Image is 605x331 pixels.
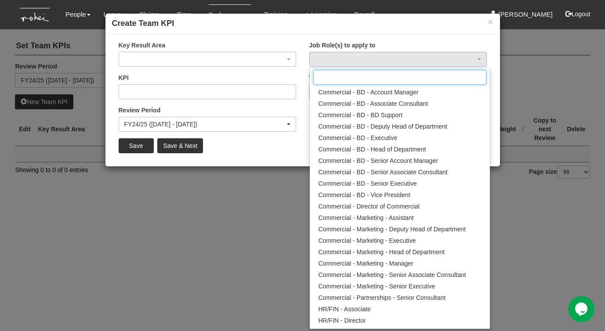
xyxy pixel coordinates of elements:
[319,282,435,291] span: Commercial - Marketing - Senior Executive
[319,202,420,211] span: Commercial - Director of Commercial
[319,179,417,188] span: Commercial - BD - Senior Executive
[319,305,371,313] span: HR/FIN - Associate
[319,225,466,234] span: Commercial - Marketing - Deputy Head of Department
[313,70,486,85] input: Search
[319,111,402,119] span: Commercial - BD - BD Support
[119,73,129,82] label: KPI
[119,106,161,115] label: Review Period
[319,270,466,279] span: Commercial - Marketing - Senior Associate Consultant
[319,88,419,97] span: Commercial - BD - Account Manager
[319,133,398,142] span: Commercial - BD - Executive
[319,293,446,302] span: Commercial - Partnerships - Senior Consultant
[119,41,166,50] label: Key Result Area
[119,117,296,132] button: FY24/25 (1/4/2024 - 31/3/2025)
[157,138,203,153] input: Save & Next
[112,19,174,28] b: Create Team KPI
[319,316,366,325] span: HR/FIN - Director
[319,145,426,154] span: Commercial - BD - Head of Department
[319,259,413,268] span: Commercial - Marketing - Manager
[319,168,448,176] span: Commercial - BD - Senior Associate Consultant
[124,120,285,129] div: FY24/25 ([DATE] - [DATE])
[319,122,447,131] span: Commercial - BD - Deputy Head of Department
[319,248,445,256] span: Commercial - Marketing - Head of Department
[319,213,414,222] span: Commercial - Marketing - Assistant
[488,17,493,26] button: ×
[119,138,154,153] input: Save
[319,191,410,199] span: Commercial - BD - Vice President
[568,296,596,322] iframe: chat widget
[319,156,438,165] span: Commercial - BD - Senior Account Manager
[309,41,376,50] label: Job Role(s) to apply to
[319,236,416,245] span: Commercial - Marketing - Executive
[319,99,428,108] span: Commercial - BD - Associate Consultant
